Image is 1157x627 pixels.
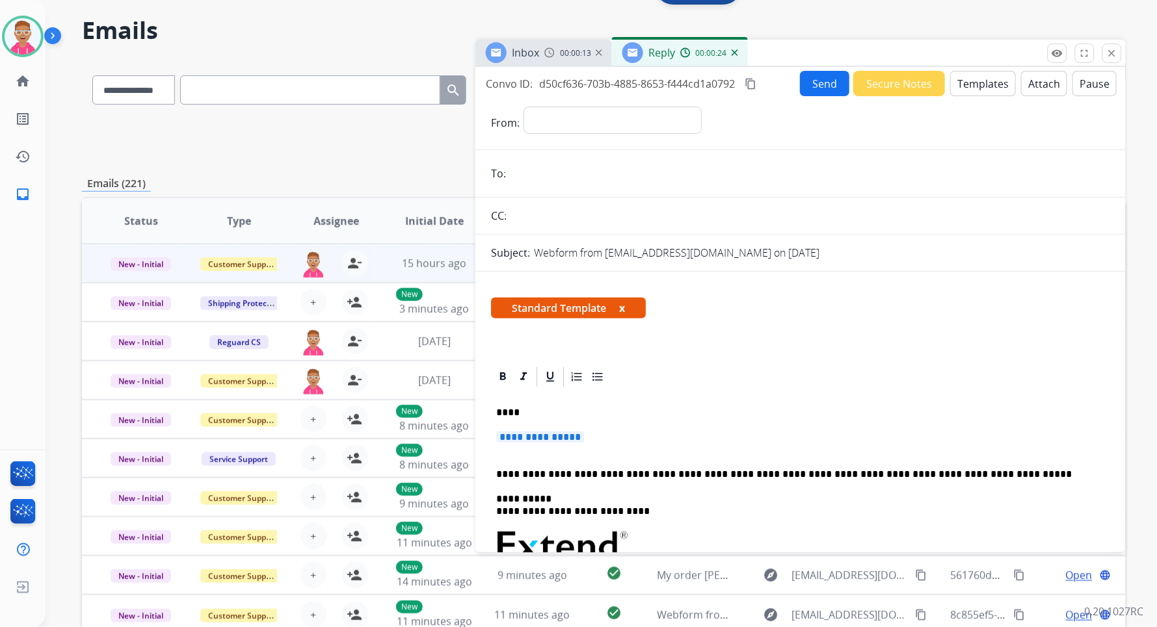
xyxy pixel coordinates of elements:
h2: Emails [82,18,1126,44]
span: 8 minutes ago [400,418,470,433]
img: agent-avatar [300,367,326,394]
span: 14 minutes ago [397,574,472,589]
div: Underline [540,367,560,387]
span: Status [124,213,158,229]
span: Service Support [202,452,276,466]
span: 3 minutes ago [400,301,470,316]
p: New [396,483,423,496]
span: 00:00:24 [696,48,727,58]
mat-icon: check_circle [606,605,622,621]
mat-icon: person_remove [347,372,363,388]
mat-icon: person_remove [347,255,363,271]
span: [DATE] [418,373,451,387]
p: Subject: [491,245,530,261]
span: Reguard CS [209,335,269,349]
div: Bold [493,367,512,387]
span: New - Initial [111,335,171,349]
button: + [300,523,326,549]
span: New - Initial [111,609,171,622]
span: + [310,411,316,427]
span: + [310,607,316,622]
mat-icon: check_circle [606,565,622,581]
span: New - Initial [111,530,171,544]
span: 9 minutes ago [498,568,567,582]
span: 11 minutes ago [495,608,570,622]
span: Initial Date [405,213,464,229]
p: New [396,405,423,418]
span: + [310,489,316,505]
mat-icon: content_copy [745,78,756,90]
span: [DATE] [418,334,451,348]
span: Shipping Protection [200,296,289,310]
span: Customer Support [200,569,285,583]
button: + [300,289,326,315]
p: To: [491,166,506,181]
img: avatar [5,18,41,55]
mat-icon: content_copy [916,569,927,581]
button: + [300,406,326,432]
mat-icon: fullscreen [1079,47,1091,59]
mat-icon: person_add [347,450,363,466]
span: New - Initial [111,296,171,310]
mat-icon: person_add [347,294,363,310]
span: Customer Support [200,530,285,544]
mat-icon: person_add [347,567,363,583]
span: New - Initial [111,491,171,505]
span: + [310,294,316,310]
span: [EMAIL_ADDRESS][DOMAIN_NAME] [791,567,909,583]
img: agent-avatar [300,250,326,277]
mat-icon: content_copy [1014,609,1026,621]
p: Webform from [EMAIL_ADDRESS][DOMAIN_NAME] on [DATE] [534,245,819,261]
mat-icon: person_remove [347,333,363,349]
mat-icon: history [15,149,31,164]
mat-icon: language [1100,609,1111,621]
mat-icon: language [1100,569,1111,581]
mat-icon: home [15,73,31,89]
button: Send [800,71,849,96]
span: Type [227,213,251,229]
span: d50cf636-703b-4885-8653-f444cd1a0792 [539,77,735,91]
p: New [396,522,423,535]
span: Webform from [EMAIL_ADDRESS][DOMAIN_NAME] on [DATE] [658,608,952,622]
button: Pause [1072,71,1117,96]
mat-icon: inbox [15,186,31,202]
span: 11 minutes ago [397,535,472,550]
p: New [396,288,423,301]
span: New - Initial [111,413,171,427]
span: Assignee [314,213,360,229]
span: New - Initial [111,374,171,388]
span: Customer Support [200,609,285,622]
mat-icon: person_add [347,607,363,622]
span: + [310,450,316,466]
p: Emails (221) [82,175,151,192]
mat-icon: remove_red_eye [1052,47,1063,59]
p: From: [491,115,520,131]
div: Bullet List [588,367,607,387]
p: New [396,600,423,613]
button: + [300,562,326,588]
mat-icon: person_add [347,528,363,544]
span: Customer Support [200,257,285,271]
span: Customer Support [200,491,285,505]
span: Standard Template [491,298,646,318]
button: + [300,445,326,471]
button: x [619,300,625,316]
mat-icon: list_alt [15,111,31,127]
span: Reply [648,45,675,60]
mat-icon: person_add [347,411,363,427]
span: New - Initial [111,569,171,583]
span: 8c855ef5-bf21-43be-ae78-7268a37215c0 [951,608,1146,622]
mat-icon: explore [763,607,778,622]
span: My order [PERSON_NAME] [658,568,786,582]
mat-icon: explore [763,567,778,583]
div: Italic [514,367,533,387]
p: 0.20.1027RC [1085,604,1144,619]
span: [EMAIL_ADDRESS][DOMAIN_NAME] [791,607,909,622]
button: Templates [950,71,1016,96]
span: New - Initial [111,257,171,271]
span: Open [1066,567,1093,583]
p: New [396,561,423,574]
button: Attach [1021,71,1067,96]
span: 561760d0-e56b-4f74-8629-36b32f4754c4 [951,568,1147,582]
span: New - Initial [111,452,171,466]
